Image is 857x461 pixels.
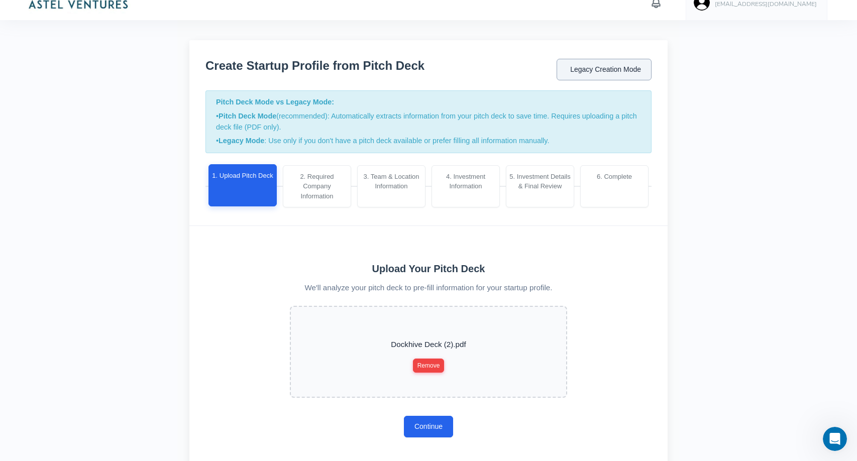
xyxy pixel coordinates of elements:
[404,416,453,437] button: Continue
[219,112,276,120] strong: Pitch Deck Mode
[391,339,466,351] p: Dockhive Deck (2).pdf
[580,165,649,208] div: 6. Complete
[290,263,567,274] h4: Upload Your Pitch Deck
[216,136,641,147] p: • : Use only if you don't have a pitch deck available or prefer filling all information manually.
[414,422,443,430] span: Continue
[283,165,351,208] div: 2. Required Company Information
[205,59,424,72] h3: Create Startup Profile from Pitch Deck
[216,111,641,133] p: • (recommended): Automatically extracts information from your pitch deck to save time. Requires u...
[290,282,567,294] p: We'll analyze your pitch deck to pre-fill information for your startup profile.
[219,137,264,145] strong: Legacy Mode
[506,165,574,208] div: 5. Investment Details & Final Review
[208,164,277,207] div: 1. Upload Pitch Deck
[557,59,652,80] a: Legacy Creation Mode
[715,1,817,8] h6: [EMAIL_ADDRESS][DOMAIN_NAME]
[413,359,445,373] button: Remove
[216,98,334,106] strong: Pitch Deck Mode vs Legacy Mode:
[823,427,847,451] iframe: Intercom live chat
[357,165,425,208] div: 3. Team & Location Information
[432,165,500,208] div: 4. Investment Information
